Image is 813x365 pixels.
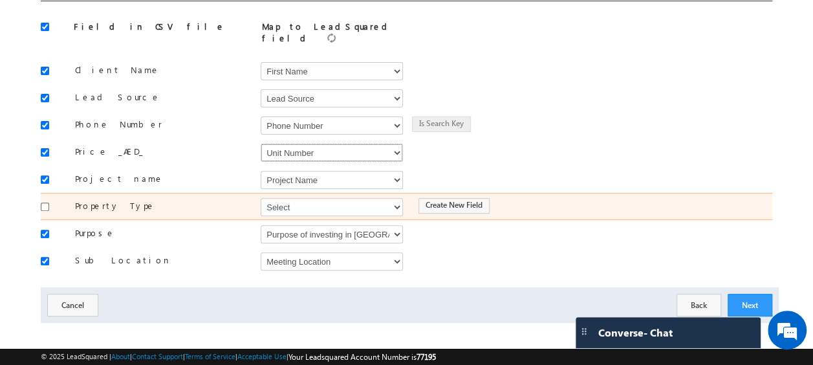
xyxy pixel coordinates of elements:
label: Client Name [55,64,224,76]
a: Acceptable Use [237,352,287,360]
button: Next [728,294,772,316]
button: Back [677,294,721,316]
a: Terms of Service [185,352,235,360]
label: Property Type [55,200,224,212]
img: d_60004797649_company_0_60004797649 [22,68,54,85]
span: Converse - Chat [598,327,673,338]
label: Price _AED_ [55,146,224,157]
a: About [111,352,130,360]
label: Lead Source [55,91,224,103]
div: Map to LeadSquared field [262,21,431,45]
span: © 2025 LeadSquared | | | | | [41,351,436,363]
img: Refresh LeadSquared fields [327,33,336,43]
span: 77195 [417,352,436,362]
label: Project name [55,173,224,184]
div: Minimize live chat window [212,6,243,38]
a: Contact Support [132,352,183,360]
label: Purpose [55,227,224,239]
img: carter-drag [579,326,589,337]
textarea: Type your message and hit 'Enter' [17,120,236,269]
button: Create New Field [418,198,490,214]
div: Field in CSV file [74,21,243,39]
label: Sub Location [55,254,224,266]
button: Cancel [47,294,98,316]
span: Your Leadsquared Account Number is [288,352,436,362]
div: Chat with us now [67,68,217,85]
label: Phone Number [55,118,224,130]
em: Start Chat [176,280,235,297]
